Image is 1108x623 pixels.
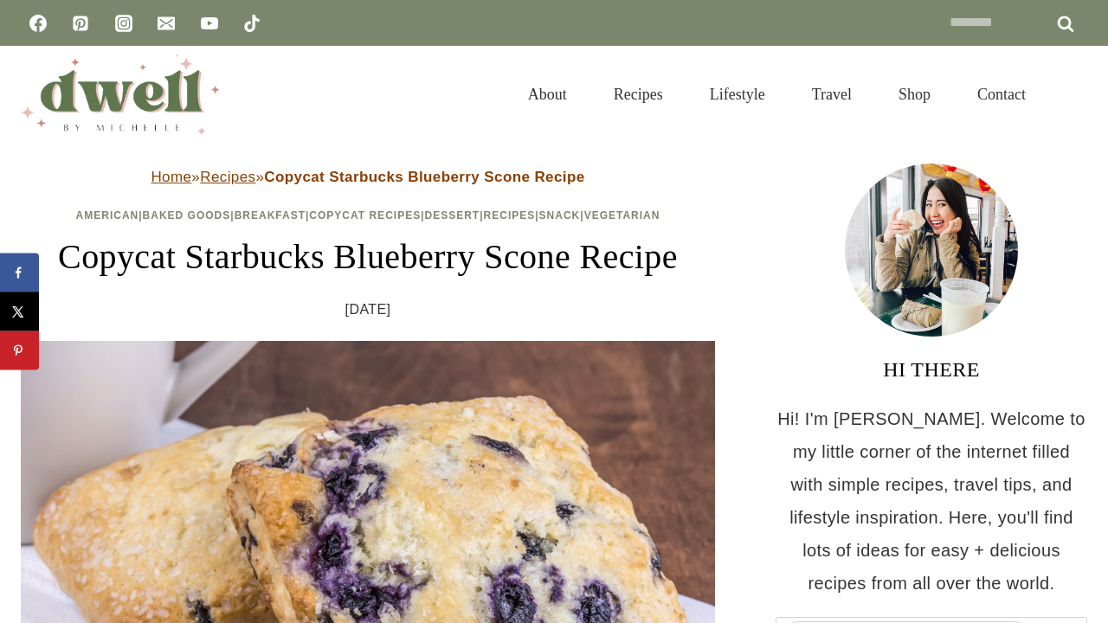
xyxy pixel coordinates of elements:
a: Baked Goods [143,209,231,222]
a: Breakfast [235,209,306,222]
a: About [505,64,590,125]
a: YouTube [192,6,227,41]
a: Contact [954,64,1049,125]
img: DWELL by michelle [21,55,220,134]
a: Lifestyle [686,64,789,125]
a: Dessert [425,209,480,222]
h3: HI THERE [776,354,1087,385]
a: Facebook [21,6,55,41]
a: Travel [789,64,875,125]
a: Recipes [484,209,536,222]
time: [DATE] [345,297,391,323]
p: Hi! I'm [PERSON_NAME]. Welcome to my little corner of the internet filled with simple recipes, tr... [776,402,1087,600]
h1: Copycat Starbucks Blueberry Scone Recipe [21,231,715,283]
a: Recipes [200,169,255,185]
a: Home [151,169,191,185]
a: Shop [875,64,954,125]
a: Recipes [590,64,686,125]
a: American [76,209,139,222]
nav: Primary Navigation [505,64,1049,125]
span: | | | | | | | [76,209,660,222]
a: Copycat Recipes [309,209,421,222]
button: View Search Form [1058,80,1087,109]
a: Snack [539,209,581,222]
a: TikTok [235,6,269,41]
a: Pinterest [63,6,98,41]
a: Instagram [106,6,141,41]
a: Vegetarian [584,209,660,222]
strong: Copycat Starbucks Blueberry Scone Recipe [264,169,584,185]
a: Email [149,6,184,41]
span: » » [151,169,584,185]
